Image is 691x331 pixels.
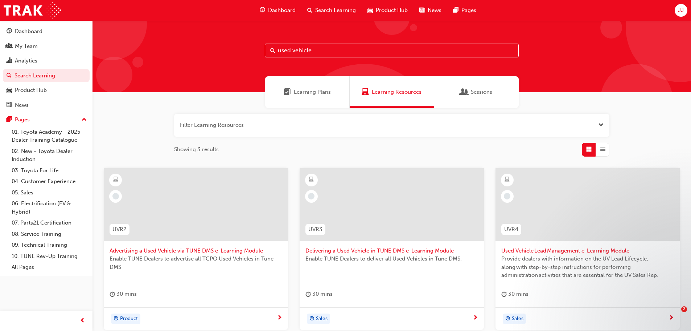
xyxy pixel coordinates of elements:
[501,247,674,255] span: Used Vehicle Lead Management e-Learning Module
[473,315,478,322] span: next-icon
[3,98,90,112] a: News
[434,76,519,108] a: SessionsSessions
[7,43,12,50] span: people-icon
[316,315,328,323] span: Sales
[307,6,312,15] span: search-icon
[505,314,510,324] span: target-icon
[9,146,90,165] a: 02. New - Toyota Dealer Induction
[512,315,523,323] span: Sales
[80,316,85,326] span: prev-icon
[110,290,137,299] div: 30 mins
[309,175,314,185] span: learningResourceType_ELEARNING-icon
[308,193,314,199] span: learningRecordVerb_NONE-icon
[471,88,492,96] span: Sessions
[3,69,90,82] a: Search Learning
[7,117,12,123] span: pages-icon
[501,290,528,299] div: 30 mins
[362,88,369,96] span: Learning Resources
[3,40,90,53] a: My Team
[586,145,592,154] span: Grid
[9,217,90,229] a: 07. Parts21 Certification
[277,315,282,322] span: next-icon
[265,76,350,108] a: Learning PlansLearning Plans
[362,3,414,18] a: car-iconProduct Hub
[461,88,468,96] span: Sessions
[600,145,605,154] span: List
[9,165,90,176] a: 03. Toyota For Life
[174,145,219,154] span: Showing 3 results
[419,6,425,15] span: news-icon
[308,225,322,234] span: UVR3
[666,306,684,324] iframe: Intercom live chat
[284,88,291,96] span: Learning Plans
[367,6,373,15] span: car-icon
[461,6,476,15] span: Pages
[9,187,90,198] a: 05. Sales
[82,115,87,125] span: up-icon
[305,290,311,299] span: duration-icon
[3,84,90,97] a: Product Hub
[9,239,90,251] a: 09. Technical Training
[300,168,484,330] a: UVR3Delivering a Used Vehicle in TUNE DMS e-Learning ModuleEnable TUNE Dealers to deliver all Use...
[3,113,90,126] button: Pages
[9,126,90,146] a: 01. Toyota Academy - 2025 Dealer Training Catalogue
[7,28,12,35] span: guage-icon
[598,121,604,129] button: Open the filter
[9,198,90,217] a: 06. Electrification (EV & Hybrid)
[254,3,301,18] a: guage-iconDashboard
[675,4,687,17] button: JJ
[265,44,519,57] input: Search...
[681,306,687,312] span: 2
[504,193,510,199] span: learningRecordVerb_NONE-icon
[428,6,441,15] span: News
[453,6,458,15] span: pages-icon
[309,314,314,324] span: target-icon
[15,116,30,124] div: Pages
[350,76,434,108] a: Learning ResourcesLearning Resources
[120,315,138,323] span: Product
[15,27,42,36] div: Dashboard
[294,88,331,96] span: Learning Plans
[7,87,12,94] span: car-icon
[15,42,38,51] div: My Team
[15,57,37,65] div: Analytics
[15,86,47,94] div: Product Hub
[501,290,507,299] span: duration-icon
[305,290,333,299] div: 30 mins
[110,290,115,299] span: duration-icon
[268,6,296,15] span: Dashboard
[305,247,478,255] span: Delivering a Used Vehicle in TUNE DMS e-Learning Module
[301,3,362,18] a: search-iconSearch Learning
[4,2,61,19] img: Trak
[15,101,29,109] div: News
[113,175,118,185] span: learningResourceType_ELEARNING-icon
[376,6,408,15] span: Product Hub
[110,247,282,255] span: Advertising a Used Vehicle via TUNE DMS e-Learning Module
[112,193,119,199] span: learningRecordVerb_NONE-icon
[104,168,288,330] a: UVR2Advertising a Used Vehicle via TUNE DMS e-Learning ModuleEnable TUNE Dealers to advertise all...
[678,6,684,15] span: JJ
[9,176,90,187] a: 04. Customer Experience
[501,255,674,279] span: Provide dealers with information on the UV Lead Lifecycle, along with step-by-step instructions f...
[7,102,12,109] span: news-icon
[447,3,482,18] a: pages-iconPages
[414,3,447,18] a: news-iconNews
[9,229,90,240] a: 08. Service Training
[7,58,12,64] span: chart-icon
[3,25,90,38] a: Dashboard
[260,6,265,15] span: guage-icon
[3,54,90,68] a: Analytics
[9,251,90,262] a: 10. TUNE Rev-Up Training
[315,6,356,15] span: Search Learning
[504,225,518,234] span: UVR4
[270,47,275,55] span: Search
[110,255,282,271] span: Enable TUNE Dealers to advertise all TCPO Used Vehicles in Tune DMS
[3,23,90,113] button: DashboardMy TeamAnalyticsSearch LearningProduct HubNews
[505,175,510,185] span: learningResourceType_ELEARNING-icon
[305,255,478,263] span: Enable TUNE Dealers to deliver all Used Vehicles in Tune DMS.
[495,168,680,330] a: UVR4Used Vehicle Lead Management e-Learning ModuleProvide dealers with information on the UV Lead...
[114,314,119,324] span: target-icon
